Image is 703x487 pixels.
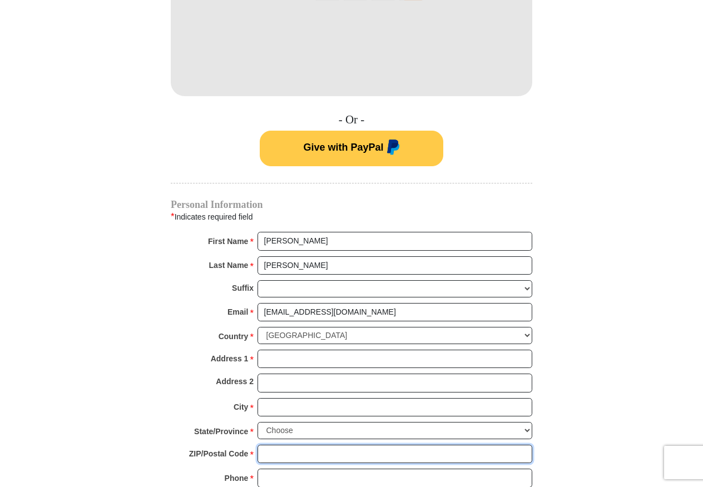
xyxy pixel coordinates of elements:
[189,446,249,461] strong: ZIP/Postal Code
[216,374,254,389] strong: Address 2
[234,399,248,415] strong: City
[260,131,443,166] button: Give with PayPal
[303,142,383,153] span: Give with PayPal
[171,210,532,224] div: Indicates required field
[171,113,532,127] h4: - Or -
[384,140,400,157] img: paypal
[227,304,248,320] strong: Email
[211,351,249,366] strong: Address 1
[194,424,248,439] strong: State/Province
[209,257,249,273] strong: Last Name
[232,280,254,296] strong: Suffix
[225,470,249,486] strong: Phone
[171,200,532,209] h4: Personal Information
[219,329,249,344] strong: Country
[208,233,248,249] strong: First Name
